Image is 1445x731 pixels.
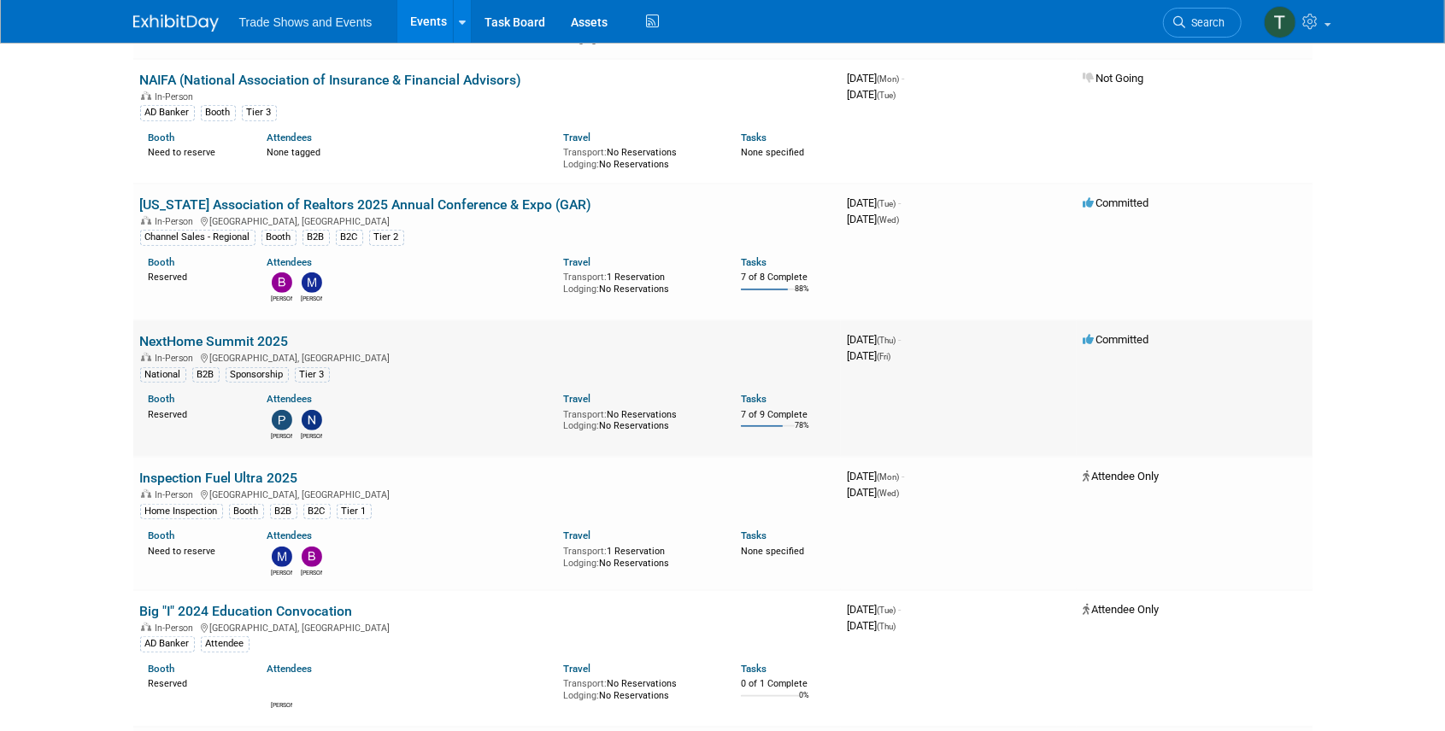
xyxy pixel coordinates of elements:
[303,504,331,519] div: B2C
[149,529,175,541] a: Booth
[140,230,256,245] div: Channel Sales - Regional
[563,690,599,701] span: Lodging:
[149,393,175,405] a: Booth
[271,567,292,577] div: Michael Cardillo
[563,284,599,295] span: Lodging:
[1186,16,1225,29] span: Search
[156,623,199,634] span: In-Person
[149,132,175,143] a: Booth
[226,367,289,383] div: Sponsorship
[156,353,199,364] span: In-Person
[878,352,891,361] span: (Fri)
[741,256,767,268] a: Tasks
[267,143,550,159] div: None tagged
[149,406,242,421] div: Reserved
[741,529,767,541] a: Tasks
[741,663,767,675] a: Tasks
[229,504,264,519] div: Booth
[149,542,242,558] div: Need to reserve
[303,230,330,245] div: B2B
[878,74,900,84] span: (Mon)
[878,91,896,100] span: (Tue)
[563,132,590,143] a: Travel
[242,105,277,120] div: Tier 3
[563,159,599,170] span: Lodging:
[301,293,322,303] div: Maurice Vincent
[369,230,404,245] div: Tier 2
[899,603,902,616] span: -
[1084,470,1160,482] span: Attendee Only
[795,284,809,307] td: 88%
[149,143,242,159] div: Need to reserve
[1084,72,1144,85] span: Not Going
[140,213,834,227] div: [GEOGRAPHIC_DATA], [GEOGRAPHIC_DATA]
[563,393,590,405] a: Travel
[192,367,220,383] div: B2B
[141,489,151,498] img: In-Person Event
[563,678,607,689] span: Transport:
[140,367,186,383] div: National
[295,367,330,383] div: Tier 3
[878,215,900,225] span: (Wed)
[741,272,834,284] div: 7 of 8 Complete
[563,268,715,295] div: 1 Reservation No Reservations
[878,199,896,208] span: (Tue)
[563,143,715,170] div: No Reservations No Reservations
[271,430,292,441] div: Peter Hannun
[140,603,353,619] a: Big "I" 2024 Education Convocation
[140,620,834,634] div: [GEOGRAPHIC_DATA], [GEOGRAPHIC_DATA]
[848,349,891,362] span: [DATE]
[140,636,195,652] div: AD Banker
[272,547,292,567] img: Michael Cardillo
[563,546,607,557] span: Transport:
[141,91,151,100] img: In-Person Event
[337,504,372,519] div: Tier 1
[302,547,322,567] img: Bobby DeSpain
[156,91,199,102] span: In-Person
[563,675,715,701] div: No Reservations No Reservations
[563,558,599,569] span: Lodging:
[149,256,175,268] a: Booth
[741,393,767,405] a: Tasks
[140,504,223,519] div: Home Inspection
[267,256,312,268] a: Attendees
[149,663,175,675] a: Booth
[795,421,809,444] td: 78%
[140,470,298,486] a: Inspection Fuel Ultra 2025
[302,272,322,293] img: Maurice Vincent
[239,15,373,29] span: Trade Shows and Events
[563,420,599,431] span: Lodging:
[140,333,289,349] a: NextHome Summit 2025
[563,256,590,268] a: Travel
[1163,8,1242,38] a: Search
[848,333,902,346] span: [DATE]
[141,216,151,225] img: In-Person Event
[272,410,292,430] img: Peter Hannun
[140,487,834,500] div: [GEOGRAPHIC_DATA], [GEOGRAPHIC_DATA]
[141,623,151,631] img: In-Person Event
[902,72,905,85] span: -
[899,333,902,346] span: -
[267,529,312,541] a: Attendees
[848,486,900,499] span: [DATE]
[563,409,607,420] span: Transport:
[799,691,809,714] td: 0%
[848,619,896,632] span: [DATE]
[563,663,590,675] a: Travel
[149,675,242,690] div: Reserved
[156,216,199,227] span: In-Person
[201,105,236,120] div: Booth
[878,488,900,498] span: (Wed)
[563,529,590,541] a: Travel
[261,230,297,245] div: Booth
[271,293,292,303] div: Barbara Wilkinson
[141,353,151,361] img: In-Person Event
[563,272,607,283] span: Transport:
[301,430,322,441] div: Nate McCombs
[878,472,900,482] span: (Mon)
[1084,196,1149,209] span: Committed
[1084,333,1149,346] span: Committed
[878,622,896,631] span: (Thu)
[899,196,902,209] span: -
[270,504,297,519] div: B2B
